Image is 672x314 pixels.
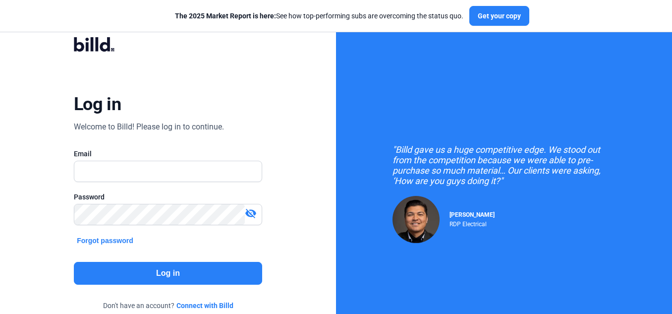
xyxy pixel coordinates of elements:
button: Forgot password [74,235,136,246]
div: RDP Electrical [449,218,495,228]
div: Log in [74,93,121,115]
div: Welcome to Billd! Please log in to continue. [74,121,224,133]
span: The 2025 Market Report is here: [175,12,276,20]
div: See how top-performing subs are overcoming the status quo. [175,11,463,21]
img: Raul Pacheco [392,196,440,243]
div: Email [74,149,262,159]
div: Password [74,192,262,202]
mat-icon: visibility_off [245,207,257,219]
div: "Billd gave us a huge competitive edge. We stood out from the competition because we were able to... [392,144,616,186]
div: Don't have an account? [74,301,262,311]
a: Connect with Billd [176,301,233,311]
button: Log in [74,262,262,285]
button: Get your copy [469,6,529,26]
span: [PERSON_NAME] [449,211,495,218]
